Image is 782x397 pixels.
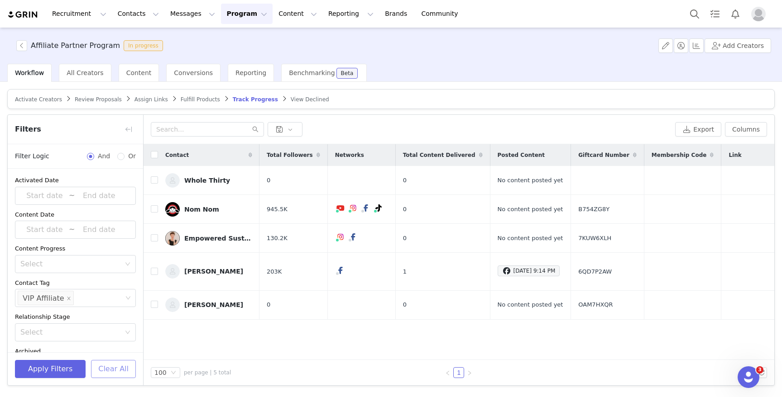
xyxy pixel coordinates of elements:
div: Relationship Stage [15,312,136,321]
span: 130.2K [267,234,288,243]
a: 1 [454,368,464,378]
span: 945.5K [267,205,288,214]
input: End date [75,190,123,202]
span: View Declined [291,96,329,103]
i: icon: down [171,370,176,376]
i: icon: right [467,370,472,376]
span: Conversions [174,69,213,76]
span: Activate Creators [15,96,62,103]
img: instagram.svg [337,233,344,241]
button: Program [221,4,273,24]
i: icon: close [67,296,71,302]
span: Reporting [235,69,266,76]
li: Next Page [464,367,475,378]
img: instagram.svg [350,204,357,212]
span: 0 [403,300,407,309]
span: Assign Links [134,96,168,103]
a: Nom Nom [165,202,252,217]
span: Posted Content [498,151,545,159]
button: Reporting [323,4,379,24]
button: Recruitment [47,4,112,24]
span: 0 [403,176,407,185]
button: Add Creators [705,38,771,53]
div: Contact Tag [15,279,136,288]
div: No content posted yet [498,300,564,309]
img: placeholder-contacts.jpeg [165,173,180,188]
button: Apply Filters [15,360,86,378]
span: Total Content Delivered [403,151,475,159]
div: Nom Nom [184,206,219,213]
span: 0 [403,234,407,243]
div: Select [20,260,120,269]
span: OAM7HXQR [578,300,613,309]
li: Previous Page [442,367,453,378]
div: [DATE] 9:14 PM [502,265,556,276]
div: Content Date [15,210,136,219]
button: Profile [746,7,775,21]
div: Empowered Sustenance [184,235,252,242]
span: Or [125,151,136,161]
span: 0 [267,300,270,309]
i: icon: down [125,330,130,336]
span: Workflow [15,69,44,76]
span: Total Followers [267,151,313,159]
button: Messages [165,4,221,24]
span: B754ZG8Y [578,205,609,214]
button: Search [685,4,705,24]
span: In progress [124,40,163,51]
a: Community [416,4,468,24]
input: Start date [20,224,69,236]
div: VIP Affiliate [23,291,64,306]
div: No content posted yet [498,234,564,243]
span: Fulfill Products [181,96,220,103]
span: Track Progress [233,96,278,103]
img: placeholder-contacts.jpeg [165,264,180,279]
span: Link [729,151,741,159]
a: [PERSON_NAME] [165,298,252,312]
img: placeholder-profile.jpg [751,7,766,21]
a: Brands [379,4,415,24]
div: Archived [15,347,136,356]
iframe: Intercom live chat [738,366,759,388]
span: Filter Logic [15,151,49,161]
span: 3 [756,366,763,373]
a: Tasks [705,4,725,24]
h3: Affiliate Partner Program [31,40,120,51]
div: Whole Thirty [184,177,230,184]
a: Whole Thirty [165,173,252,188]
div: Select [20,328,120,337]
span: per page | 5 total [184,369,231,377]
a: [PERSON_NAME] [165,264,252,279]
span: And [94,151,114,161]
div: No content posted yet [498,205,564,214]
span: Contact [165,151,189,159]
img: 48e825d1-9fc3-428c-9f34-bc6884d4e675.jpg [165,231,180,246]
span: Networks [335,151,364,159]
span: 203K [267,267,282,276]
div: Content Progress [15,244,136,253]
div: Activated Date [15,176,136,185]
div: Beta [341,71,354,76]
span: 1 [403,267,407,276]
a: Empowered Sustenance [165,231,252,246]
img: grin logo [7,10,39,19]
span: Review Proposals [75,96,122,103]
i: icon: search [252,126,259,132]
div: 100 [154,368,167,378]
input: Start date [20,190,69,202]
img: placeholder-contacts.jpeg [165,298,180,312]
span: Benchmarking [289,69,335,76]
span: All Creators [67,69,103,76]
i: icon: left [445,370,451,376]
span: 6QD7P2AW [578,267,612,276]
span: 7KUW6XLH [578,234,611,243]
span: Filters [15,124,41,135]
span: [object Object] [16,40,167,51]
div: [PERSON_NAME] [184,301,243,308]
button: Notifications [725,4,745,24]
li: 1 [453,367,464,378]
span: Content [126,69,152,76]
span: 0 [267,176,270,185]
input: End date [75,224,123,236]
